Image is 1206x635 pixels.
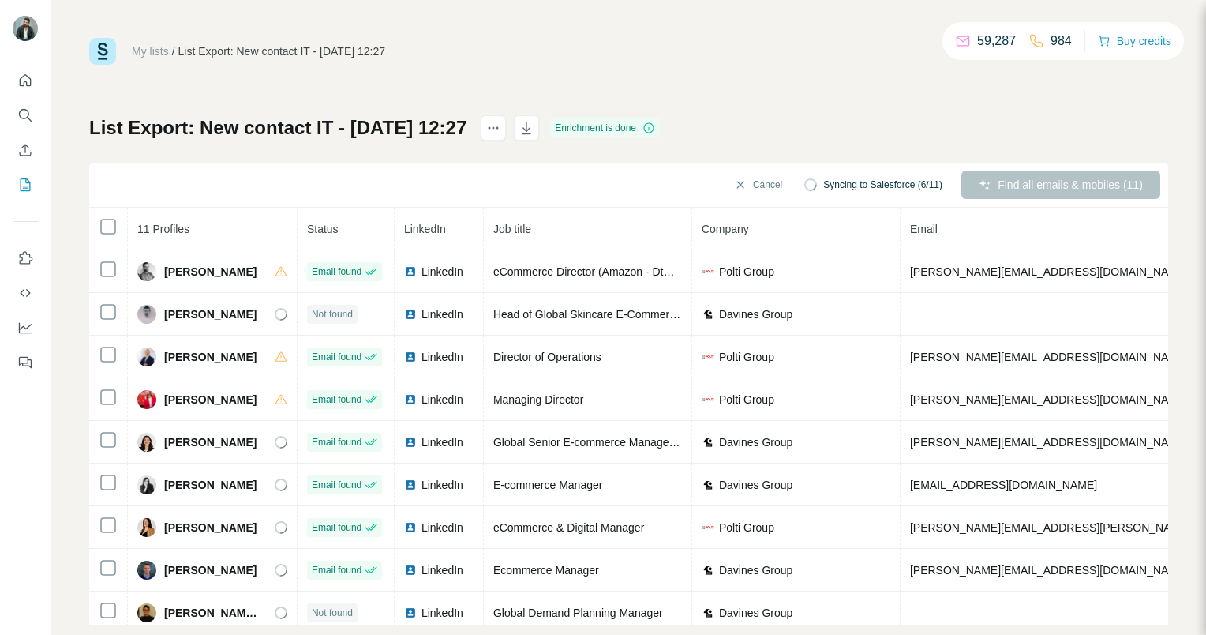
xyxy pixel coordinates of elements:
a: My lists [132,45,169,58]
button: Dashboard [13,314,38,342]
span: Davines Group [719,605,792,621]
img: company-logo [702,265,714,278]
span: Polti Group [719,392,774,408]
button: Cancel [723,171,793,199]
span: [PERSON_NAME] [164,392,257,408]
span: Email [910,223,938,235]
img: company-logo [702,436,714,449]
img: LinkedIn logo [404,564,417,577]
img: Avatar [137,603,156,622]
span: LinkedIn [421,306,463,322]
img: company-logo [702,521,714,534]
img: company-logo [702,479,714,491]
img: Surfe Logo [89,38,116,65]
h1: List Export: New contact IT - [DATE] 12:27 [89,115,466,141]
img: LinkedIn logo [404,436,417,449]
button: My lists [13,171,38,199]
span: [PERSON_NAME][EMAIL_ADDRESS][DOMAIN_NAME] [910,265,1188,278]
span: Davines Group [719,562,792,578]
span: LinkedIn [421,520,463,535]
span: Status [307,223,339,235]
span: Email found [312,563,361,577]
span: Job title [493,223,531,235]
img: LinkedIn logo [404,393,417,406]
span: [PERSON_NAME][EMAIL_ADDRESS][DOMAIN_NAME] [910,436,1188,449]
img: company-logo [702,564,714,577]
button: Use Surfe API [13,279,38,307]
img: Avatar [137,518,156,537]
span: LinkedIn [404,223,446,235]
span: [PERSON_NAME] [164,349,257,365]
span: [PERSON_NAME] [164,434,257,450]
img: Avatar [137,390,156,409]
img: Avatar [137,305,156,324]
span: LinkedIn [421,562,463,578]
span: [PERSON_NAME][EMAIL_ADDRESS][DOMAIN_NAME] [910,351,1188,363]
span: Davines Group [719,477,792,493]
span: Davines Group [719,306,792,322]
img: Avatar [137,262,156,281]
span: Polti Group [719,264,774,280]
span: Head of Global Skincare E-Commerce and Digital Strategy [493,308,781,321]
img: Avatar [137,475,156,494]
span: [PERSON_NAME] [164,520,257,535]
span: Davines Group [719,434,792,450]
span: Polti Group [719,349,774,365]
span: [PERSON_NAME] [164,562,257,578]
button: Use Surfe on LinkedIn [13,244,38,272]
span: Not found [312,606,353,620]
span: LinkedIn [421,349,463,365]
img: LinkedIn logo [404,607,417,619]
span: [PERSON_NAME] [164,477,257,493]
span: eCommerce Director (Amazon - DtC - Marketplace) [493,265,745,278]
button: actions [481,115,506,141]
button: Feedback [13,348,38,377]
span: [EMAIL_ADDRESS][DOMAIN_NAME] [910,479,1097,491]
span: Not found [312,307,353,321]
span: Email found [312,478,361,492]
span: Email found [312,393,361,407]
button: Quick start [13,66,38,95]
span: Company [702,223,749,235]
button: Enrich CSV [13,136,38,164]
span: [PERSON_NAME] Uni [164,605,259,621]
span: eCommerce & Digital Manager [493,521,644,534]
span: Director of Operations [493,351,601,363]
img: Avatar [137,561,156,580]
button: Buy credits [1098,30,1171,52]
img: company-logo [702,607,714,619]
span: 11 Profiles [137,223,189,235]
img: LinkedIn logo [404,265,417,278]
div: Enrichment is done [550,118,660,137]
span: LinkedIn [421,434,463,450]
img: Avatar [137,348,156,366]
img: company-logo [702,393,714,406]
p: 59,287 [977,32,1016,51]
li: / [172,43,175,59]
span: Managing Director [493,393,583,406]
span: LinkedIn [421,264,463,280]
span: LinkedIn [421,477,463,493]
span: LinkedIn [421,605,463,621]
span: Global Senior E-commerce Manager / [MEDICAL_DATA] [493,436,771,449]
span: Global Demand Planning Manager [493,607,663,619]
p: 984 [1051,32,1072,51]
img: LinkedIn logo [404,479,417,491]
span: Polti Group [719,520,774,535]
span: E-commerce Manager [493,479,603,491]
img: Avatar [13,16,38,41]
span: Email found [312,435,361,449]
span: Email found [312,350,361,364]
span: [PERSON_NAME][EMAIL_ADDRESS][DOMAIN_NAME] [910,564,1188,577]
img: LinkedIn logo [404,351,417,363]
span: [PERSON_NAME] [164,306,257,322]
span: Syncing to Salesforce (6/11) [823,178,942,192]
img: company-logo [702,351,714,363]
span: [PERSON_NAME] [164,264,257,280]
img: company-logo [702,308,714,321]
div: List Export: New contact IT - [DATE] 12:27 [178,43,385,59]
span: Ecommerce Manager [493,564,599,577]
img: LinkedIn logo [404,308,417,321]
img: Avatar [137,433,156,452]
span: [PERSON_NAME][EMAIL_ADDRESS][DOMAIN_NAME] [910,393,1188,406]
